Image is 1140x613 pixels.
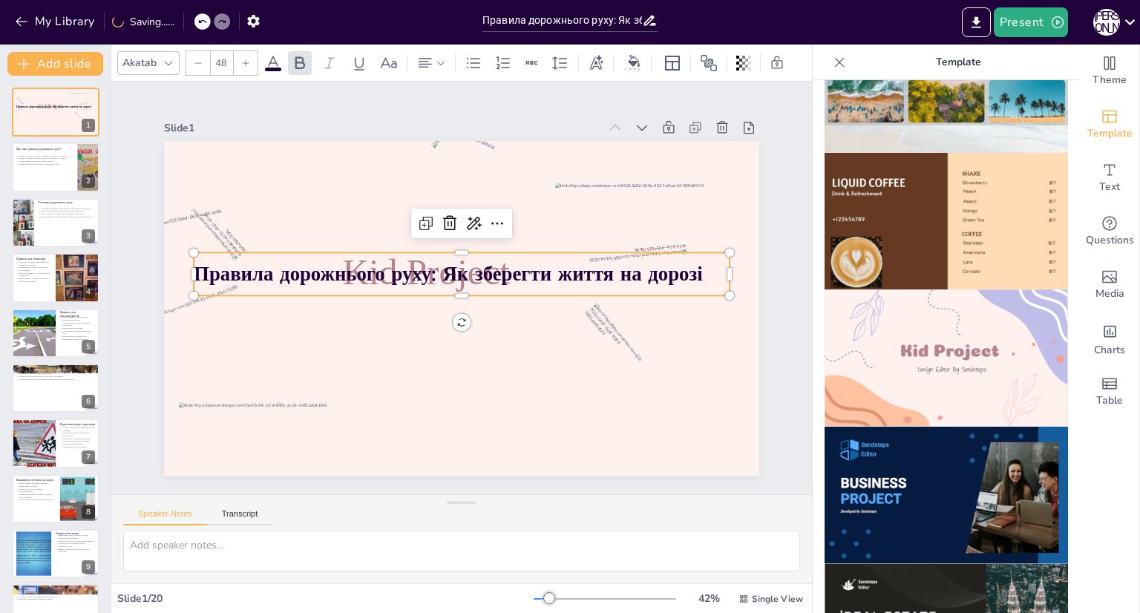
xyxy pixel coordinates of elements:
div: Layout [661,51,684,75]
div: 6 [82,395,95,408]
strong: Правила дорожнього руху: Як зберегти життя на дорозі [207,179,699,362]
p: Важливість безпеки на дорозі [16,477,56,482]
button: My Library [11,10,101,33]
button: Transcript [207,509,273,525]
span: Text [1099,179,1120,195]
p: Правила дорожнього руху визначають безпеку на дорогах. [16,154,73,157]
p: Важливо пам'ятати про правила завжди. [16,597,95,600]
p: Дотримання правил допомагає уникати небезпечних ситуацій. [16,592,95,595]
div: 3 [12,198,99,247]
button: М [PERSON_NAME] [1093,7,1120,37]
p: Що таке правила дорожнього руху? [16,146,73,151]
p: Закріплення знань допомагає краще запам'ятати інформацію. [56,534,95,540]
div: 4 [12,253,99,302]
div: Change the overall theme [1080,45,1139,98]
p: Знання правил допомагає уникати аварій. [16,160,73,163]
div: Slide 1 / 20 [117,591,534,606]
div: Slide 1 [226,37,643,185]
p: Правила для велосипедистів [60,310,95,318]
img: thumb-8.png [825,153,1068,290]
p: Знання правил дорожнього руху є критично важливим. [16,589,95,592]
div: Text effects [585,51,607,75]
div: 8 [82,505,95,519]
div: 5 [12,309,99,358]
button: Present [994,7,1068,37]
span: Position [700,54,718,72]
div: Add charts and graphs [1080,312,1139,365]
img: thumb-9.png [825,289,1068,427]
p: Пасажири повинні використовувати ремені безпеки. [16,370,95,373]
div: 4 [82,285,95,298]
p: Підсумок [16,586,95,591]
p: Безпека на дорозі – спільна відповідальність. [16,488,56,493]
div: Saving...... [112,15,174,29]
p: Учасники дорожнього руху мають різні права та обов'язки. [38,207,95,210]
div: 1 [82,119,95,132]
div: Add a table [1080,365,1139,419]
span: Table [1096,393,1123,409]
p: Безпека на дорозі – спільна відповідальність. [16,595,95,598]
p: Пішоходи повинні дотримуватись правил переходу. [38,210,95,213]
img: thumb-10.png [825,427,1068,564]
span: Single View [752,593,803,605]
p: Існують три основні види пішохідних переходів. [60,427,95,432]
p: Закріплення знань [56,531,95,536]
div: 9 [12,529,99,578]
p: Дотримання сигналів світлофора є обов'язковим. [16,266,51,272]
p: Пасажири не повинні відволікати водія. [16,373,95,376]
p: Надземний і підземний переходи забезпечують додаткову безпеку. [60,437,95,442]
div: Background color [623,55,645,71]
p: Важливо знати основні правила дорожнього руху. [56,542,95,548]
p: Правила для пасажирів [16,366,95,370]
p: Знання правил допомагає уникати небезпечних ситуацій. [16,482,56,487]
div: 2 [12,142,99,191]
div: 3 [82,229,95,243]
div: Add ready made slides [1080,98,1139,151]
p: Велосипедисти повинні бути уважними до інших учасників. [60,335,95,340]
div: 5 [82,340,95,353]
span: Template [1087,125,1133,142]
p: Дотримання правил забезпечує безпеку всіх учасників. [16,493,56,498]
p: Знання переходів допомагає уникати небезпеки. [56,548,95,553]
div: Add images, graphics, shapes or video [1080,258,1139,312]
p: Правила для пішоходів [16,257,51,261]
p: Світлоповертачі є обов'язковими елементами. [60,321,95,327]
div: 42 % [691,591,727,606]
div: 7 [12,419,99,468]
p: Види пішохідних переходів [60,422,95,427]
span: Charts [1094,342,1125,358]
div: 9 [82,560,95,574]
p: Пішоходи повинні бути уважними та обережними. [16,272,51,277]
p: Питання допомагають перевірити знання. [56,540,95,542]
p: Велосипедисти повинні дотримуватись правил дорожнього руху. [60,327,95,335]
p: Використання переходів є обов'язковим для пішоходів. [60,443,95,448]
input: Insert title [482,10,642,31]
div: 1 [12,88,99,137]
strong: Правила дорожнього руху: Як зберегти життя на дорозі [16,105,91,109]
button: Add slide [7,52,103,76]
p: Template [851,45,1065,80]
p: Пасажири повинні дотримуватись правил поведінки в транспорті. [16,378,95,381]
div: Akatab [119,53,160,73]
div: М [PERSON_NAME] [1093,9,1120,36]
p: Велосипедисти повинні мати справний транспорт. [38,212,95,215]
button: Speaker Notes [123,509,207,525]
p: Пішоходи повинні використовувати пішохідні переходи. [16,260,51,266]
p: Знання правил переходу допомагає забезпечити безпеку. [16,277,51,282]
div: 6 [12,364,99,413]
p: Учасники дорожнього руху [38,200,95,205]
div: 7 [82,450,95,464]
p: Пішохідний перехід є найбільш поширеним. [60,432,95,437]
span: Theme [1092,72,1127,88]
p: Водії повинні бути уважними до пішоходів і велосипедистів. [38,215,95,218]
div: Add text boxes [1080,151,1139,205]
p: Правила важливі для пішоходів, велосипедистів і водіїв. [16,157,73,160]
div: 2 [82,174,95,188]
div: 8 [12,474,99,523]
p: Знання правил сприяє безпеці на дорозі. [16,498,56,501]
div: Get real-time input from your audience [1080,205,1139,258]
button: Export to PowerPoint [962,7,991,37]
span: Media [1095,286,1124,302]
p: Велосипедисти повинні мати справний велосипед. [60,315,95,321]
p: Дотримання правил висадки та посадки є важливим. [16,375,95,378]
